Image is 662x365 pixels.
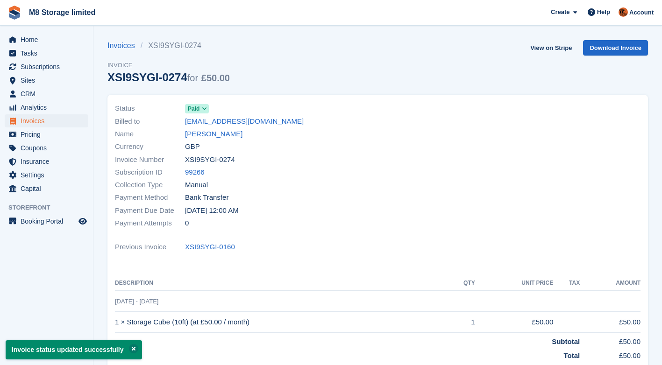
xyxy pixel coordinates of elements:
[115,276,447,291] th: Description
[21,101,77,114] span: Analytics
[580,276,641,291] th: Amount
[447,312,475,333] td: 1
[5,168,88,182] a: menu
[201,73,230,83] span: £50.00
[107,40,141,51] a: Invoices
[5,74,88,87] a: menu
[6,340,142,359] p: Invoice status updated successfully
[185,192,228,203] span: Bank Transfer
[21,47,77,60] span: Tasks
[597,7,610,17] span: Help
[185,116,304,127] a: [EMAIL_ADDRESS][DOMAIN_NAME]
[77,216,88,227] a: Preview store
[107,40,230,51] nav: breadcrumbs
[5,47,88,60] a: menu
[21,155,77,168] span: Insurance
[5,215,88,228] a: menu
[115,116,185,127] span: Billed to
[115,312,447,333] td: 1 × Storage Cube (10ft) (at £50.00 / month)
[185,218,189,229] span: 0
[5,60,88,73] a: menu
[5,114,88,127] a: menu
[115,192,185,203] span: Payment Method
[107,71,230,84] div: XSI9SYGI-0274
[5,101,88,114] a: menu
[115,141,185,152] span: Currency
[115,242,185,253] span: Previous Invoice
[21,87,77,100] span: CRM
[115,103,185,114] span: Status
[185,167,205,178] a: 99266
[115,180,185,190] span: Collection Type
[583,40,648,56] a: Download Invoice
[629,8,654,17] span: Account
[580,347,641,361] td: £50.00
[563,351,580,359] strong: Total
[21,182,77,195] span: Capital
[5,155,88,168] a: menu
[115,167,185,178] span: Subscription ID
[5,128,88,141] a: menu
[5,87,88,100] a: menu
[580,332,641,347] td: £50.00
[5,182,88,195] a: menu
[475,276,554,291] th: Unit Price
[185,154,235,165] span: XSI9SYGI-0274
[475,312,554,333] td: £50.00
[25,5,99,20] a: M8 Storage limited
[5,141,88,154] a: menu
[115,218,185,229] span: Payment Attempts
[21,168,77,182] span: Settings
[115,205,185,216] span: Payment Due Date
[188,105,199,113] span: Paid
[21,114,77,127] span: Invoices
[447,276,475,291] th: QTY
[21,215,77,228] span: Booking Portal
[553,276,580,291] th: Tax
[185,141,200,152] span: GBP
[185,242,235,253] a: XSI9SYGI-0160
[21,74,77,87] span: Sites
[551,7,569,17] span: Create
[21,141,77,154] span: Coupons
[115,129,185,140] span: Name
[187,73,198,83] span: for
[580,312,641,333] td: £50.00
[619,7,628,17] img: Andy McLafferty
[8,203,93,212] span: Storefront
[185,129,242,140] a: [PERSON_NAME]
[21,33,77,46] span: Home
[185,205,239,216] time: 2025-09-26 23:00:00 UTC
[21,128,77,141] span: Pricing
[115,298,158,305] span: [DATE] - [DATE]
[115,154,185,165] span: Invoice Number
[21,60,77,73] span: Subscriptions
[5,33,88,46] a: menu
[107,61,230,70] span: Invoice
[185,103,209,114] a: Paid
[552,337,580,345] strong: Subtotal
[527,40,576,56] a: View on Stripe
[185,180,208,190] span: Manual
[7,6,21,20] img: stora-icon-8386f47178a22dfd0bd8f6a31ec36ba5ce8667c1dd55bd0f319d3a0aa187defe.svg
